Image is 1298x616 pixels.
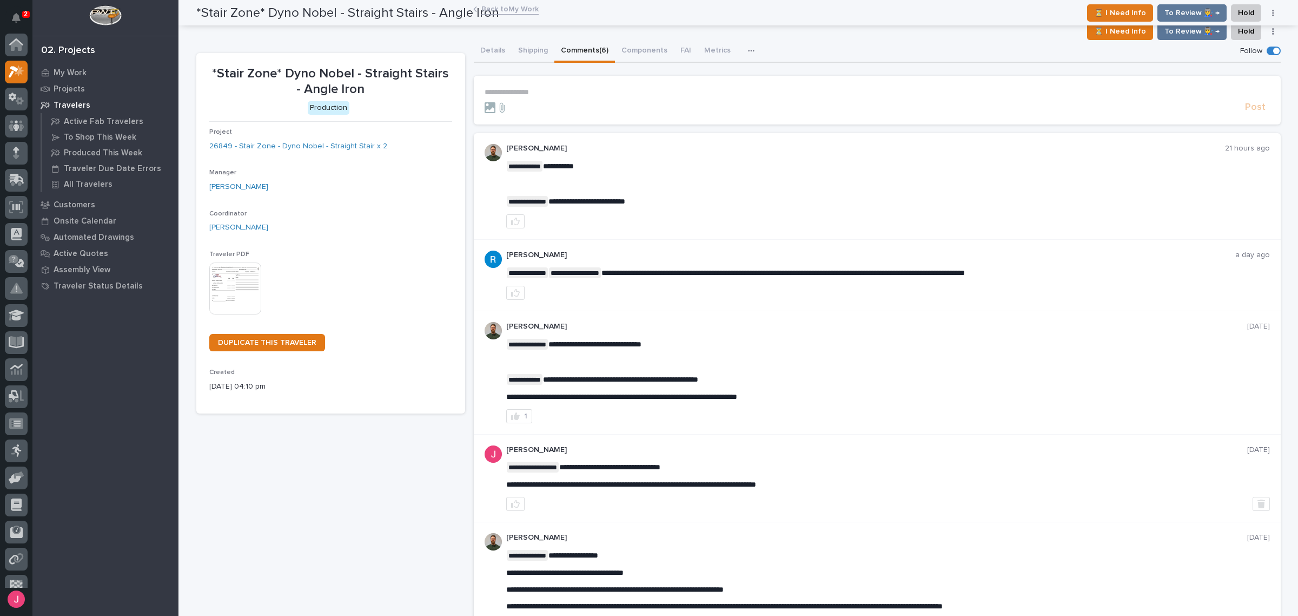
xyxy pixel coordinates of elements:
button: Comments (6) [554,40,615,63]
p: Traveler Status Details [54,281,143,291]
button: Notifications [5,6,28,29]
a: [PERSON_NAME] [209,222,268,233]
p: Active Fab Travelers [64,117,143,127]
p: Automated Drawings [54,233,134,243]
p: Assembly View [54,265,110,275]
p: Produced This Week [64,148,142,158]
img: AATXAJw4slNr5ea0WduZQVIpKGhdapBAGQ9xVsOeEvl5=s96-c [485,533,502,551]
p: All Travelers [64,180,112,189]
p: Onsite Calendar [54,217,116,226]
p: Follow [1240,47,1262,56]
a: Projects [32,81,178,97]
a: Automated Drawings [32,229,178,245]
a: Traveler Status Details [32,278,178,294]
button: Details [474,40,512,63]
span: Coordinator [209,211,247,217]
a: [PERSON_NAME] [209,181,268,193]
p: To Shop This Week [64,133,136,142]
p: Traveler Due Date Errors [64,164,161,174]
a: All Travelers [42,176,178,192]
span: To Review 👨‍🏭 → [1164,25,1220,38]
div: Notifications2 [14,13,28,30]
button: Delete post [1253,497,1270,511]
button: Post [1241,101,1270,114]
a: Travelers [32,97,178,113]
a: Assembly View [32,261,178,278]
p: [PERSON_NAME] [506,144,1225,153]
p: Projects [54,84,85,94]
button: Shipping [512,40,554,63]
a: My Work [32,64,178,81]
img: AATXAJw4slNr5ea0WduZQVIpKGhdapBAGQ9xVsOeEvl5=s96-c [485,322,502,339]
button: 1 [506,409,532,423]
p: a day ago [1235,251,1270,260]
a: Traveler Due Date Errors [42,161,178,176]
a: Back toMy Work [481,2,539,15]
button: users-avatar [5,588,28,611]
img: Workspace Logo [89,5,121,25]
span: Hold [1238,25,1254,38]
a: Customers [32,196,178,213]
p: 21 hours ago [1225,144,1270,153]
a: Produced This Week [42,145,178,160]
img: AATXAJw4slNr5ea0WduZQVIpKGhdapBAGQ9xVsOeEvl5=s96-c [485,144,502,161]
button: ⏳ I Need Info [1087,23,1153,40]
span: Traveler PDF [209,251,249,258]
button: Components [615,40,674,63]
p: [PERSON_NAME] [506,445,1247,455]
a: To Shop This Week [42,129,178,145]
a: 26849 - Stair Zone - Dyno Nobel - Straight Stair x 2 [209,141,387,152]
a: Onsite Calendar [32,213,178,229]
p: [DATE] [1247,445,1270,455]
p: [PERSON_NAME] [506,533,1247,542]
p: 2 [24,10,28,18]
span: Manager [209,169,236,176]
span: Project [209,129,232,135]
button: To Review 👨‍🏭 → [1157,23,1227,40]
p: [PERSON_NAME] [506,251,1235,260]
p: *Stair Zone* Dyno Nobel - Straight Stairs - Angle Iron [209,66,452,97]
img: ACg8ocI-SXp0KwvcdjE4ZoRMyLsZRSgZqnEZt9q_hAaElEsh-D-asw=s96-c [485,445,502,463]
button: like this post [506,286,525,300]
div: Production [308,101,349,115]
a: Active Quotes [32,245,178,261]
a: DUPLICATE THIS TRAVELER [209,334,325,351]
div: 1 [524,412,527,420]
span: Created [209,369,235,376]
p: My Work [54,68,87,78]
p: Travelers [54,101,90,110]
span: Post [1245,101,1266,114]
p: [DATE] [1247,533,1270,542]
button: FAI [674,40,698,63]
button: Metrics [698,40,737,63]
button: like this post [506,497,525,511]
a: Active Fab Travelers [42,114,178,129]
p: [DATE] [1247,322,1270,331]
p: [DATE] 04:10 pm [209,381,452,392]
button: Hold [1231,23,1261,40]
p: Active Quotes [54,249,108,259]
div: 02. Projects [41,45,95,57]
p: Customers [54,200,95,210]
span: ⏳ I Need Info [1094,25,1146,38]
p: [PERSON_NAME] [506,322,1247,331]
img: ACg8ocJzREKTsG2KK4bFBgITIeWKBuirZsrmGEaft0VLTV-nABbOCg=s96-c [485,251,502,268]
button: like this post [506,214,525,228]
span: DUPLICATE THIS TRAVELER [218,339,316,346]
